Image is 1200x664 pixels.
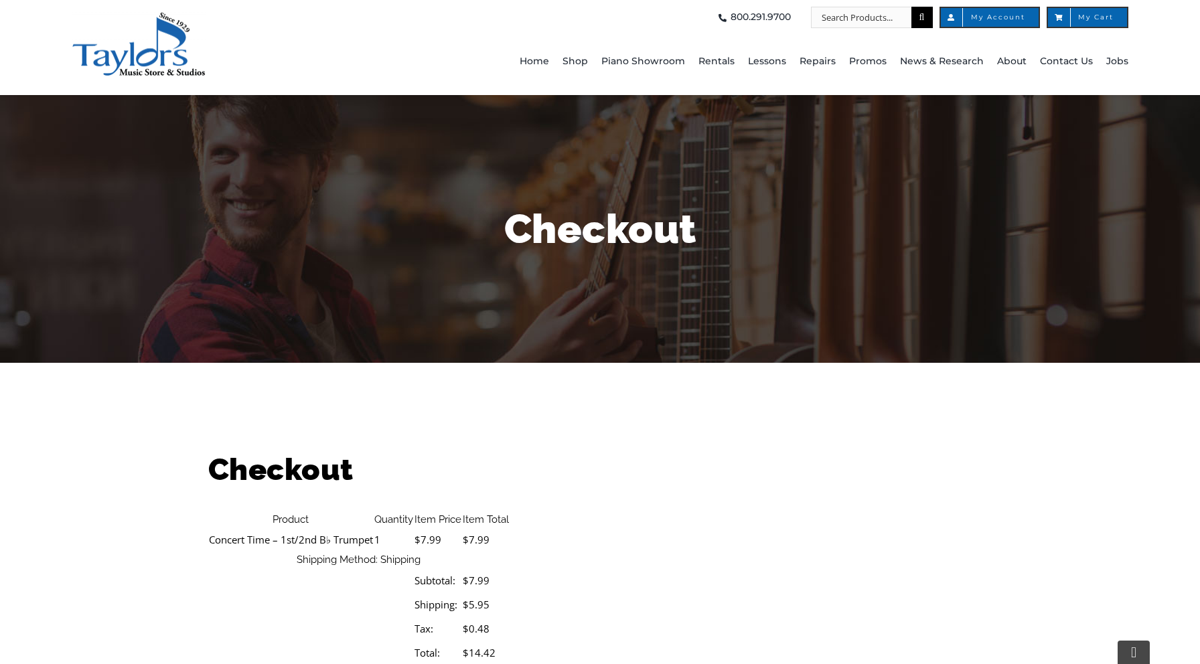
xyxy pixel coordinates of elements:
[208,527,374,552] td: Concert Time – 1st/2nd B♭ Trumpet
[462,568,510,592] td: $7.99
[462,616,510,641] td: $0.48
[698,51,735,72] span: Rentals
[849,51,887,72] span: Promos
[601,28,685,95] a: Piano Showroom
[601,51,685,72] span: Piano Showroom
[811,7,911,28] input: Search Products...
[1040,51,1093,72] span: Contact Us
[414,511,462,528] th: Item Price
[208,511,374,528] th: Product
[997,51,1027,72] span: About
[346,7,1128,28] nav: Top Right
[954,14,1025,21] span: My Account
[911,7,933,28] input: Search
[1040,28,1093,95] a: Contact Us
[208,201,992,257] h1: Checkout
[940,7,1040,28] a: My Account
[800,51,836,72] span: Repairs
[208,448,992,491] h1: Checkout
[1106,28,1128,95] a: Jobs
[374,511,414,528] th: Quantity
[520,28,549,95] a: Home
[748,28,786,95] a: Lessons
[1047,7,1128,28] a: My Cart
[462,511,510,528] th: Item Total
[715,7,791,28] a: 800.291.9700
[562,28,588,95] a: Shop
[900,28,984,95] a: News & Research
[374,527,414,552] td: 1
[900,51,984,72] span: News & Research
[520,51,549,72] span: Home
[462,527,510,552] td: $7.99
[997,28,1027,95] a: About
[698,28,735,95] a: Rentals
[208,552,510,568] th: Shipping Method: Shipping
[1106,51,1128,72] span: Jobs
[414,568,462,592] td: Subtotal:
[731,7,791,28] span: 800.291.9700
[800,28,836,95] a: Repairs
[1061,14,1114,21] span: My Cart
[414,616,462,641] td: Tax:
[562,51,588,72] span: Shop
[414,527,462,552] td: $7.99
[748,51,786,72] span: Lessons
[72,10,206,23] a: taylors-music-store-west-chester
[462,592,510,616] td: $5.95
[414,592,462,616] td: Shipping:
[346,28,1128,95] nav: Main Menu
[849,28,887,95] a: Promos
